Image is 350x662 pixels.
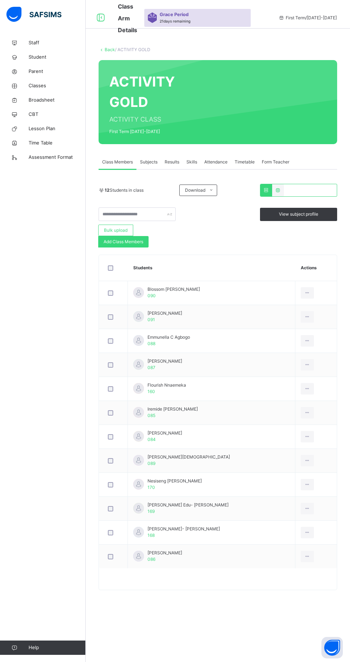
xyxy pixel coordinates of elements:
[6,7,61,22] img: safsims
[118,3,137,34] span: Class Arm Details
[105,187,110,193] b: 12
[147,334,190,340] span: Emmunella C Agbogo
[321,637,343,658] button: Open asap
[147,413,155,418] span: 085
[105,187,144,193] span: Students in class
[147,454,230,460] span: [PERSON_NAME][DEMOGRAPHIC_DATA]
[186,159,197,165] span: Skills
[147,389,155,394] span: 160
[147,341,155,346] span: 088
[102,159,133,165] span: Class Members
[147,286,200,293] span: Blossom [PERSON_NAME]
[147,358,182,364] span: [PERSON_NAME]
[279,15,337,21] span: session/term information
[29,39,86,46] span: Staff
[147,365,155,370] span: 087
[29,82,86,89] span: Classes
[29,111,86,118] span: CBT
[128,255,295,281] th: Students
[147,437,156,442] span: 084
[147,461,155,466] span: 089
[262,159,289,165] span: Form Teacher
[29,644,85,651] span: Help
[29,139,86,147] span: Time Table
[147,406,198,412] span: Iremide [PERSON_NAME]
[147,478,202,484] span: Nesiseng [PERSON_NAME]
[148,13,157,23] img: sticker-purple.71386a28dfed39d6af7621340158ba97.svg
[147,382,186,388] span: Flourish Nnaemeka
[147,509,155,514] span: 169
[160,19,190,23] span: 21 days remaining
[29,125,86,132] span: Lesson Plan
[147,533,155,538] span: 168
[295,255,337,281] th: Actions
[147,310,182,317] span: [PERSON_NAME]
[115,47,150,52] span: / ACTIVITY GOLD
[160,11,189,18] span: Grace Period
[204,159,227,165] span: Attendance
[279,211,318,217] span: View subject profile
[147,502,229,508] span: [PERSON_NAME] Edu- [PERSON_NAME]
[147,550,182,556] span: [PERSON_NAME]
[147,317,155,322] span: 091
[235,159,255,165] span: Timetable
[147,293,156,298] span: 090
[104,227,127,234] span: Bulk upload
[147,430,182,436] span: [PERSON_NAME]
[29,97,86,104] span: Broadsheet
[104,239,143,245] span: Add Class Members
[185,187,205,193] span: Download
[29,68,86,75] span: Parent
[147,556,155,562] span: 086
[109,128,175,135] span: First Term [DATE]-[DATE]
[105,47,115,52] a: Back
[147,485,155,490] span: 170
[165,159,179,165] span: Results
[29,54,86,61] span: Student
[140,159,157,165] span: Subjects
[29,154,86,161] span: Assessment Format
[147,526,220,532] span: [PERSON_NAME]- [PERSON_NAME]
